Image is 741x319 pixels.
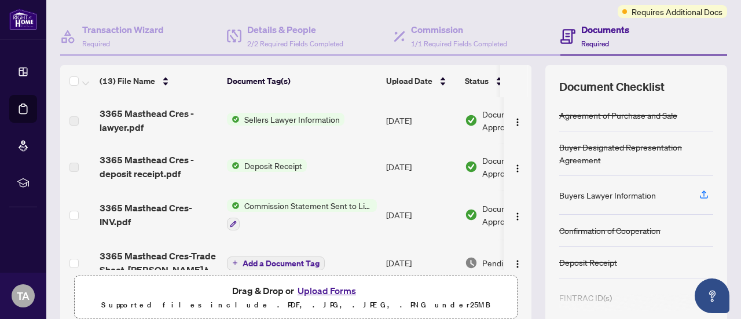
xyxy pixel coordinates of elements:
span: (13) File Name [100,75,155,87]
span: Add a Document Tag [243,259,320,267]
td: [DATE] [381,190,460,240]
button: Add a Document Tag [227,256,325,270]
span: Drag & Drop or [232,283,360,298]
h4: Commission [411,23,507,36]
div: FINTRAC ID(s) [559,291,612,304]
span: Upload Date [386,75,432,87]
span: Document Approved [482,108,554,133]
button: Logo [508,157,527,176]
h4: Details & People [247,23,343,36]
span: Required [581,39,609,48]
span: Requires Additional Docs [632,5,722,18]
button: Status IconDeposit Receipt [227,159,307,172]
button: Open asap [695,278,729,313]
button: Logo [508,111,527,130]
img: Status Icon [227,199,240,212]
th: (13) File Name [95,65,222,97]
th: Document Tag(s) [222,65,381,97]
button: Status IconSellers Lawyer Information [227,113,344,126]
span: Commission Statement Sent to Listing Brokerage [240,199,377,212]
img: Logo [513,212,522,221]
span: 3365 Masthead Cres-INV.pdf [100,201,218,229]
th: Upload Date [381,65,460,97]
div: Confirmation of Cooperation [559,224,661,237]
td: [DATE] [381,240,460,286]
h4: Transaction Wizard [82,23,164,36]
button: Logo [508,206,527,224]
span: Pending Review [482,256,540,269]
button: Status IconCommission Statement Sent to Listing Brokerage [227,199,377,230]
div: Buyers Lawyer Information [559,189,656,201]
span: Document Approved [482,154,554,179]
img: Document Status [465,114,478,127]
img: Logo [513,118,522,127]
img: Logo [513,164,522,173]
td: [DATE] [381,144,460,190]
img: logo [9,9,37,30]
span: 3365 Masthead Cres - lawyer.pdf [100,107,218,134]
img: Document Status [465,160,478,173]
span: Drag & Drop orUpload FormsSupported files include .PDF, .JPG, .JPEG, .PNG under25MB [75,276,517,319]
span: plus [232,260,238,266]
img: Status Icon [227,159,240,172]
button: Add a Document Tag [227,255,325,270]
img: Logo [513,259,522,269]
p: Supported files include .PDF, .JPG, .JPEG, .PNG under 25 MB [82,298,510,312]
span: 1/1 Required Fields Completed [411,39,507,48]
span: Sellers Lawyer Information [240,113,344,126]
div: Buyer Designated Representation Agreement [559,141,713,166]
span: Required [82,39,110,48]
img: Document Status [465,208,478,221]
td: [DATE] [381,97,460,144]
span: 3365 Masthead Cres - deposit receipt.pdf [100,153,218,181]
span: Document Checklist [559,79,665,95]
th: Status [460,65,559,97]
span: Deposit Receipt [240,159,307,172]
span: 3365 Masthead Cres-Trade Sheet-[PERSON_NAME] to Review.pdf [100,249,218,277]
span: Status [465,75,489,87]
h4: Documents [581,23,629,36]
img: Status Icon [227,113,240,126]
div: Agreement of Purchase and Sale [559,109,677,122]
span: TA [17,288,30,304]
span: Document Approved [482,202,554,228]
img: Document Status [465,256,478,269]
button: Logo [508,254,527,272]
button: Upload Forms [294,283,360,298]
div: Deposit Receipt [559,256,617,269]
span: 2/2 Required Fields Completed [247,39,343,48]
